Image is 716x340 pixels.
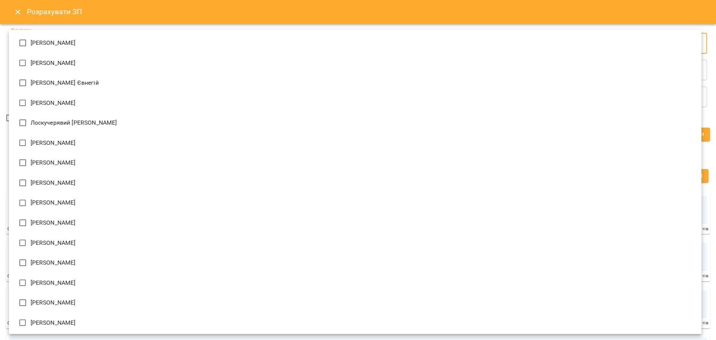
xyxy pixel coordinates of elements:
[31,138,76,147] span: [PERSON_NAME]
[31,258,76,267] span: [PERSON_NAME]
[31,318,76,327] span: [PERSON_NAME]
[31,278,76,287] span: [PERSON_NAME]
[31,178,76,187] span: [PERSON_NAME]
[31,78,99,87] span: [PERSON_NAME] Євнегій
[31,59,76,68] span: [PERSON_NAME]
[31,298,76,307] span: [PERSON_NAME]
[31,158,76,167] span: [PERSON_NAME]
[31,238,76,247] span: [PERSON_NAME]
[31,218,76,227] span: [PERSON_NAME]
[31,99,76,107] span: [PERSON_NAME]
[31,118,117,127] span: Лоскучерявий [PERSON_NAME]
[31,198,76,207] span: [PERSON_NAME]
[31,38,76,47] span: [PERSON_NAME]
